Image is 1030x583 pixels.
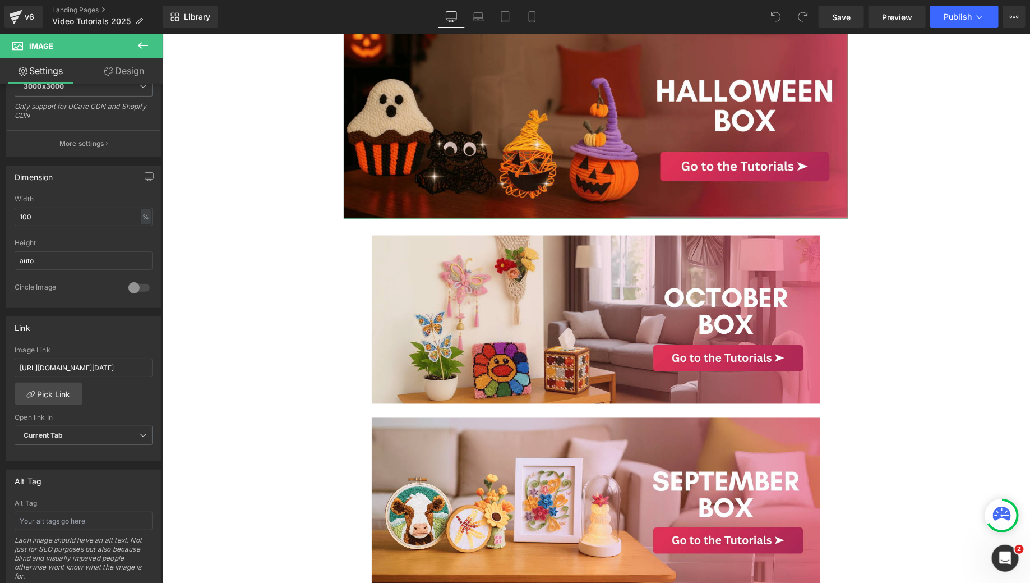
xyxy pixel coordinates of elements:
div: Only support for UCare CDN and Shopify CDN [15,102,153,127]
a: Desktop [438,6,465,28]
button: Undo [765,6,787,28]
span: Publish [944,12,972,21]
div: Open link In [15,414,153,421]
button: Publish [930,6,999,28]
div: Width [15,195,153,203]
a: Preview [869,6,926,28]
a: Mobile [519,6,546,28]
div: Link [15,317,30,333]
b: Current Tab [24,431,63,439]
div: v6 [22,10,36,24]
div: Alt Tag [15,499,153,507]
div: % [141,209,151,224]
div: Image Link [15,346,153,354]
span: 2 [1015,545,1024,554]
p: More settings [59,139,104,149]
input: https://your-shop.myshopify.com [15,359,153,377]
span: Preview [882,11,912,23]
div: Height [15,239,153,247]
div: Alt Tag [15,470,41,486]
a: v6 [4,6,43,28]
span: Image [29,42,53,51]
span: Library [184,12,210,22]
div: Circle Image [15,283,117,295]
a: New Library [163,6,218,28]
div: Dimension [15,166,53,182]
button: More [1003,6,1026,28]
span: Save [832,11,851,23]
button: More settings [7,130,160,157]
input: auto [15,251,153,270]
span: Video Tutorials 2025 [52,17,131,26]
input: Your alt tags go here [15,512,153,530]
a: Design [84,58,165,84]
button: Redo [792,6,814,28]
a: Tablet [492,6,519,28]
a: Pick Link [15,383,82,405]
a: Laptop [465,6,492,28]
b: 3000x3000 [24,82,64,90]
iframe: Intercom live chat [992,545,1019,572]
input: auto [15,208,153,226]
a: Landing Pages [52,6,163,15]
